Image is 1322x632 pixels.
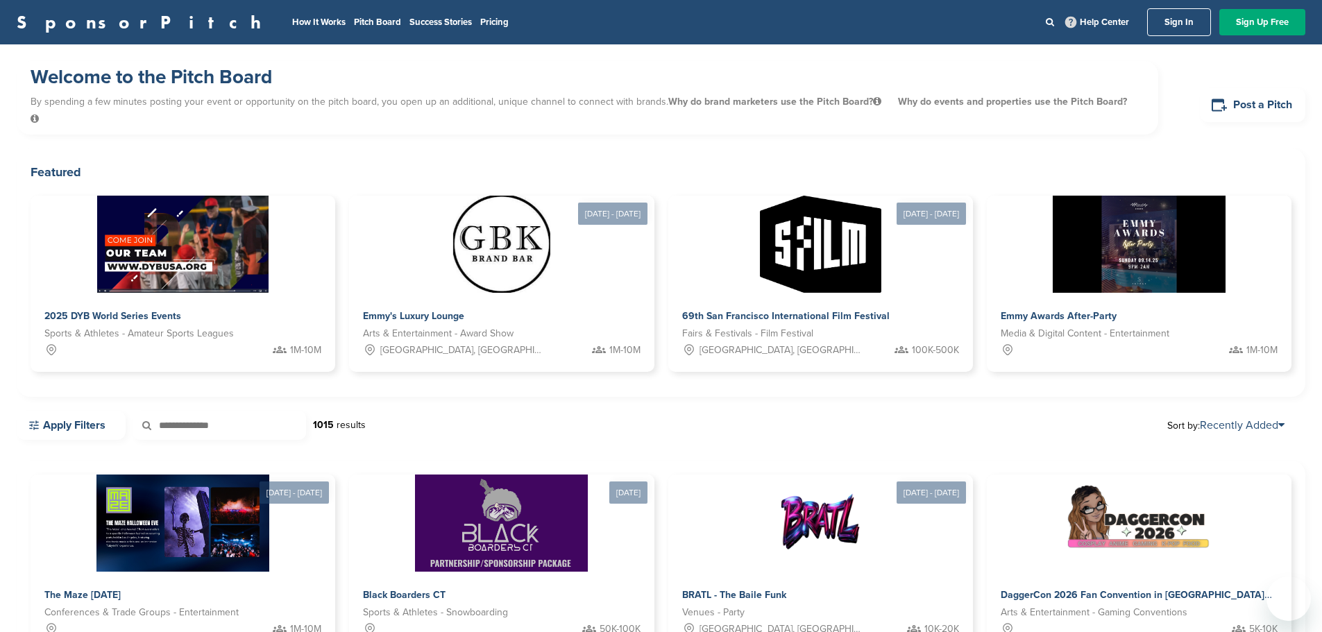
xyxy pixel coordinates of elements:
[380,343,543,358] span: [GEOGRAPHIC_DATA], [GEOGRAPHIC_DATA]
[31,89,1144,131] p: By spending a few minutes posting your event or opportunity on the pitch board, you open up an ad...
[354,17,401,28] a: Pitch Board
[31,65,1144,89] h1: Welcome to the Pitch Board
[578,203,647,225] div: [DATE] - [DATE]
[1066,475,1212,572] img: Sponsorpitch &
[1053,196,1226,293] img: Sponsorpitch &
[668,173,973,372] a: [DATE] - [DATE] Sponsorpitch & 69th San Francisco International Film Festival Fairs & Festivals -...
[668,96,884,108] span: Why do brand marketers use the Pitch Board?
[760,196,881,293] img: Sponsorpitch &
[897,203,966,225] div: [DATE] - [DATE]
[363,605,508,620] span: Sports & Athletes - Snowboarding
[1001,605,1187,620] span: Arts & Entertainment - Gaming Conventions
[682,605,745,620] span: Venues - Party
[700,343,863,358] span: [GEOGRAPHIC_DATA], [GEOGRAPHIC_DATA]
[44,605,239,620] span: Conferences & Trade Groups - Entertainment
[1266,577,1311,621] iframe: Button to launch messaging window
[1200,418,1285,432] a: Recently Added
[480,17,509,28] a: Pricing
[97,196,269,293] img: Sponsorpitch &
[44,310,181,322] span: 2025 DYB World Series Events
[260,481,329,504] div: [DATE] - [DATE]
[609,481,647,504] div: [DATE]
[349,173,654,372] a: [DATE] - [DATE] Sponsorpitch & Emmy's Luxury Lounge Arts & Entertainment - Award Show [GEOGRAPHIC...
[363,589,446,601] span: Black Boarders CT
[290,343,321,358] span: 1M-10M
[682,326,813,341] span: Fairs & Festivals - Film Festival
[96,475,269,572] img: Sponsorpitch &
[363,326,514,341] span: Arts & Entertainment - Award Show
[1001,326,1169,341] span: Media & Digital Content - Entertainment
[363,310,464,322] span: Emmy's Luxury Lounge
[313,419,334,431] strong: 1015
[337,419,366,431] span: results
[897,481,966,504] div: [DATE] - [DATE]
[987,196,1291,372] a: Sponsorpitch & Emmy Awards After-Party Media & Digital Content - Entertainment 1M-10M
[409,17,472,28] a: Success Stories
[292,17,346,28] a: How It Works
[1246,343,1278,358] span: 1M-10M
[44,326,234,341] span: Sports & Athletes - Amateur Sports Leagues
[1001,310,1117,322] span: Emmy Awards After-Party
[17,411,126,440] a: Apply Filters
[1147,8,1211,36] a: Sign In
[31,196,335,372] a: Sponsorpitch & 2025 DYB World Series Events Sports & Athletes - Amateur Sports Leagues 1M-10M
[44,589,121,601] span: The Maze [DATE]
[17,13,270,31] a: SponsorPitch
[453,196,550,293] img: Sponsorpitch &
[682,589,786,601] span: BRATL - The Baile Funk
[682,310,890,322] span: 69th San Francisco International Film Festival
[1200,88,1305,122] a: Post a Pitch
[609,343,641,358] span: 1M-10M
[772,475,869,572] img: Sponsorpitch &
[1167,420,1285,431] span: Sort by:
[31,162,1291,182] h2: Featured
[912,343,959,358] span: 100K-500K
[415,475,588,572] img: Sponsorpitch &
[1219,9,1305,35] a: Sign Up Free
[1062,14,1132,31] a: Help Center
